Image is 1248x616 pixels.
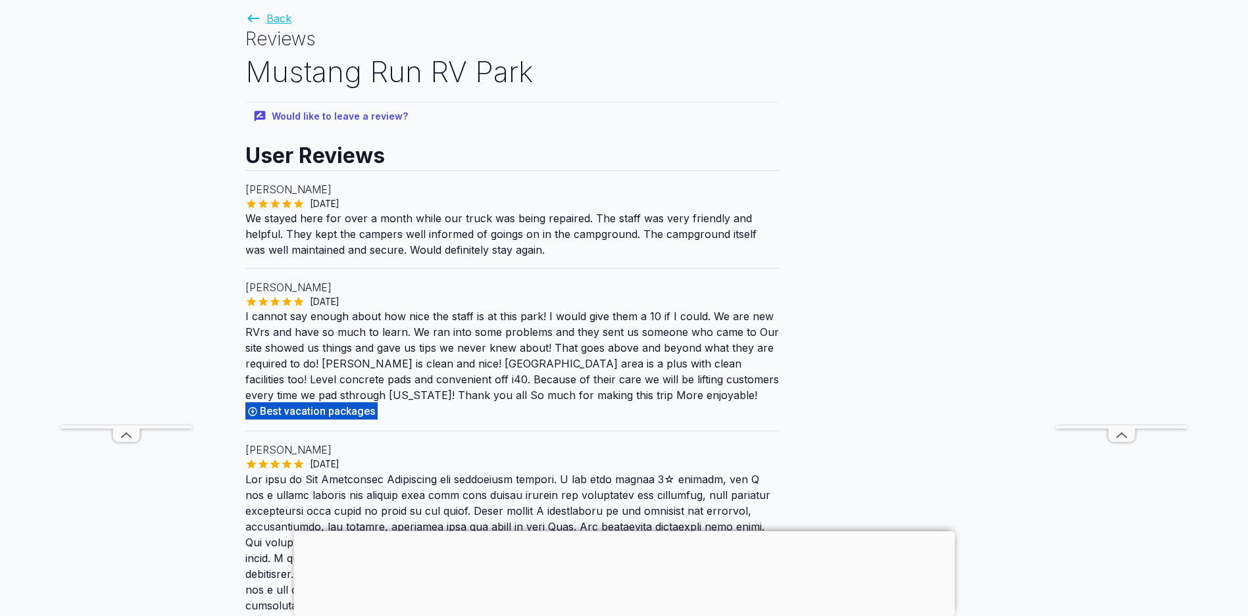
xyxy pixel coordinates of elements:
p: [PERSON_NAME] [245,279,779,295]
span: [DATE] [305,197,345,210]
span: Best vacation packages [260,405,380,417]
p: [PERSON_NAME] [245,442,779,458]
span: [DATE] [305,458,345,471]
h1: Reviews [245,26,779,52]
p: We stayed here for over a month while our truck was being repaired. The staff was very friendly a... [245,210,779,258]
h2: User Reviews [245,131,779,170]
div: Best vacation packages [245,402,378,420]
p: I cannot say enough about how nice the staff is at this park! I would give them a 10 if I could. ... [245,308,779,420]
p: [PERSON_NAME] [245,181,779,197]
h2: Mustang Run RV Park [245,52,779,92]
button: Would like to leave a review? [245,103,418,131]
iframe: Advertisement [1056,31,1187,425]
iframe: Advertisement [293,531,955,613]
iframe: Advertisement [61,31,192,425]
span: [DATE] [305,295,345,308]
a: Back [245,12,291,25]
